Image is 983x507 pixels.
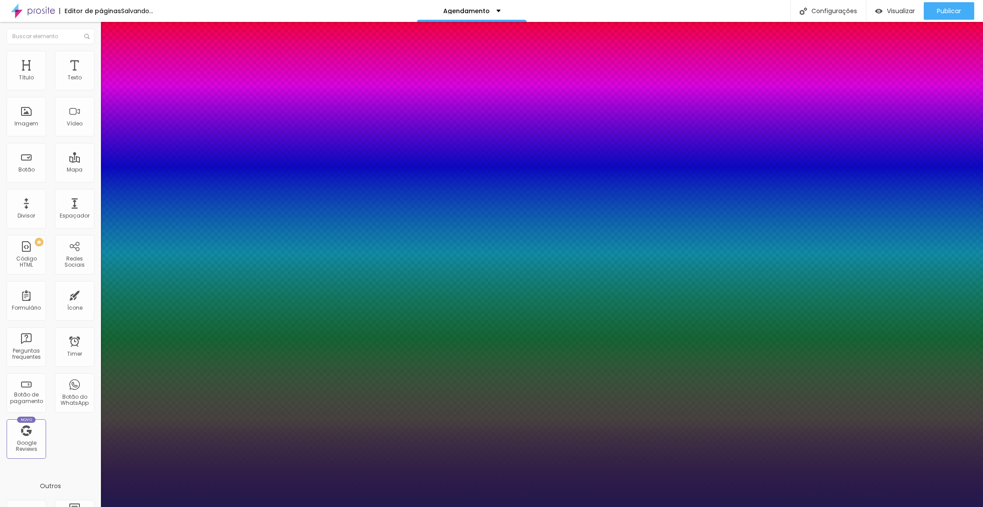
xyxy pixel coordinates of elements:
img: Icone [800,7,807,15]
div: Formulário [12,305,41,311]
span: Visualizar [887,7,915,14]
div: Mapa [67,167,83,173]
div: Código HTML [9,256,43,268]
button: Publicar [924,2,974,20]
div: Divisor [18,213,35,219]
div: Salvando... [121,8,153,14]
div: Perguntas frequentes [9,348,43,361]
div: Vídeo [67,121,83,127]
div: Texto [68,75,82,81]
div: Editor de páginas [59,8,121,14]
div: Botão do WhatsApp [57,394,92,407]
div: Ícone [67,305,83,311]
div: Timer [67,351,82,357]
input: Buscar elemento [7,29,94,44]
div: Botão [18,167,35,173]
div: Espaçador [60,213,90,219]
p: Agendamento [443,8,490,14]
button: Visualizar [866,2,924,20]
div: Botão de pagamento [9,392,43,404]
div: Imagem [14,121,38,127]
div: Google Reviews [9,440,43,453]
span: Publicar [937,7,961,14]
div: Título [19,75,34,81]
div: Redes Sociais [57,256,92,268]
img: Icone [84,34,90,39]
div: Novo [17,417,36,423]
img: view-1.svg [875,7,883,15]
